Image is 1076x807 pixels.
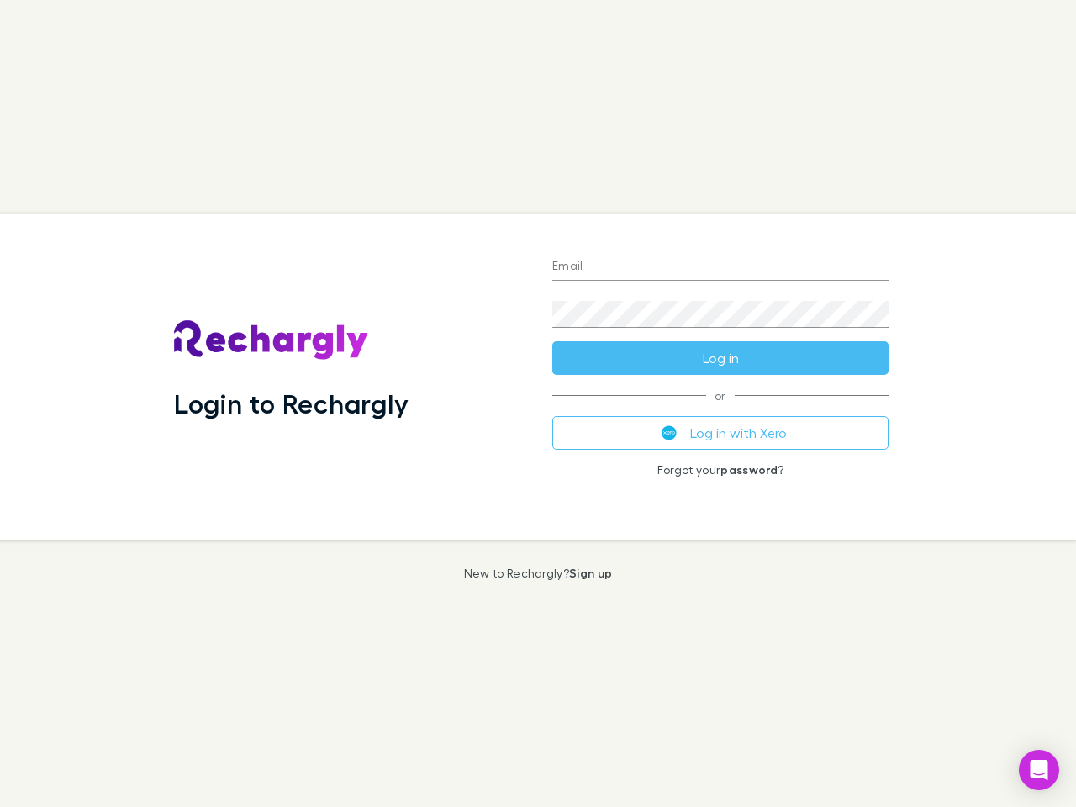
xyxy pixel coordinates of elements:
h1: Login to Rechargly [174,388,409,419]
p: Forgot your ? [552,463,889,477]
button: Log in with Xero [552,416,889,450]
img: Rechargly's Logo [174,320,369,361]
span: or [552,395,889,396]
a: password [720,462,778,477]
div: Open Intercom Messenger [1019,750,1059,790]
button: Log in [552,341,889,375]
a: Sign up [569,566,612,580]
img: Xero's logo [662,425,677,440]
p: New to Rechargly? [464,567,613,580]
